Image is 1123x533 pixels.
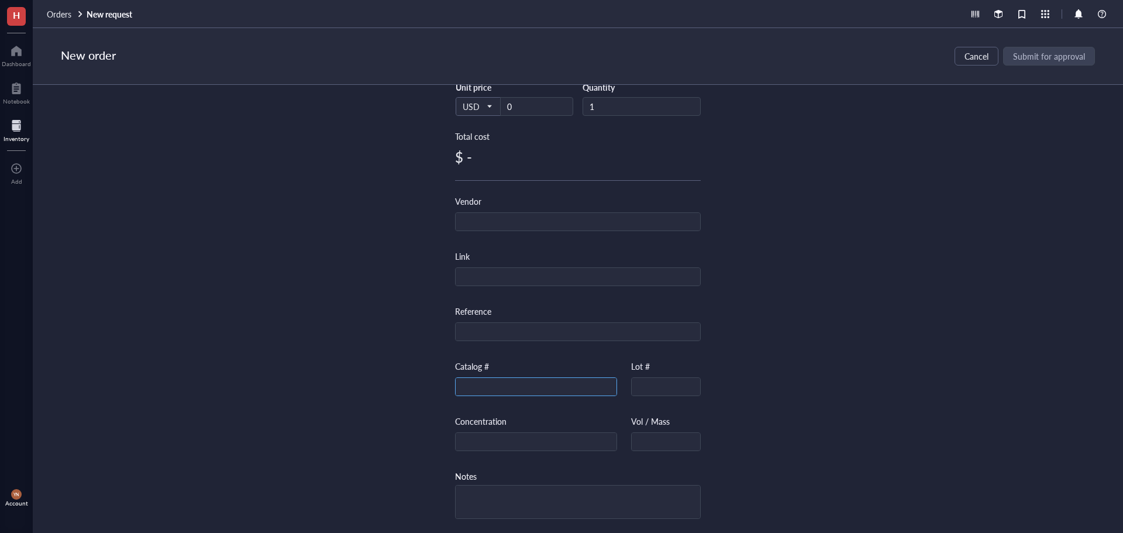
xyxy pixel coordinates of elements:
[47,9,84,19] a: Orders
[2,60,31,67] div: Dashboard
[463,101,491,112] span: USD
[1003,47,1095,66] button: Submit for approval
[455,415,507,428] div: Concentration
[455,147,701,166] div: $ -
[61,47,116,66] div: New order
[631,360,650,373] div: Lot #
[3,98,30,105] div: Notebook
[4,135,29,142] div: Inventory
[964,51,988,61] span: Cancel
[11,178,22,185] div: Add
[455,130,701,143] div: Total cost
[13,492,19,497] span: YN
[5,500,28,507] div: Account
[455,250,470,263] div: Link
[13,8,20,22] span: H
[455,360,489,373] div: Catalog #
[455,305,491,318] div: Reference
[631,415,670,428] div: Vol / Mass
[87,9,135,19] a: New request
[455,470,477,483] div: Notes
[955,47,998,66] button: Cancel
[2,42,31,67] a: Dashboard
[47,8,71,20] span: Orders
[455,195,481,208] div: Vendor
[456,82,529,92] div: Unit price
[4,116,29,142] a: Inventory
[583,82,701,92] div: Quantity
[3,79,30,105] a: Notebook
